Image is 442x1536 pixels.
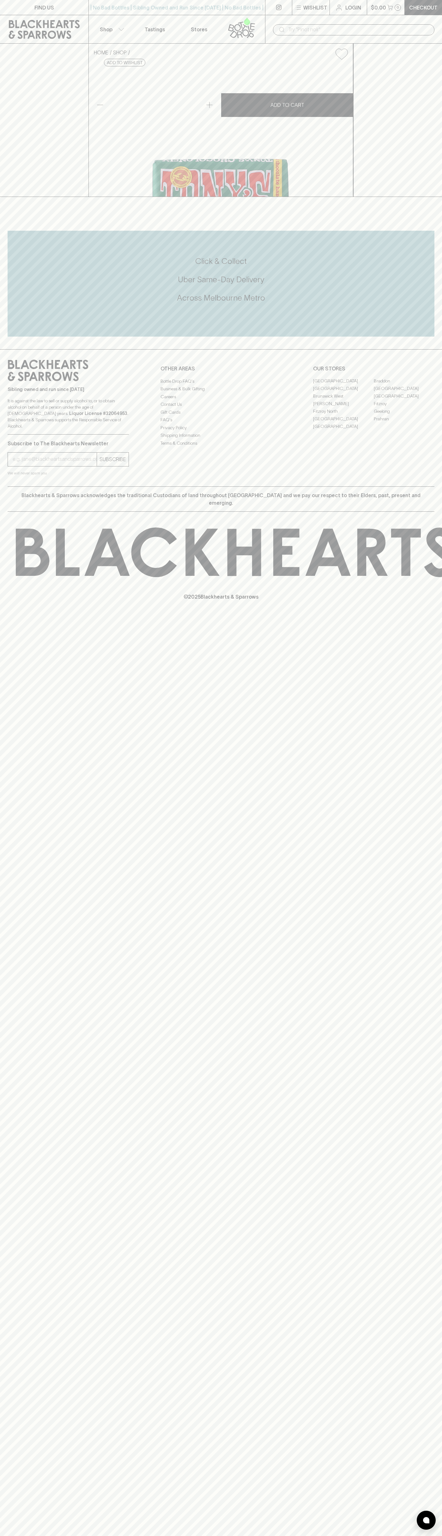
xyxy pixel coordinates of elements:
[13,454,97,464] input: e.g. jane@blackheartsandsparrows.com.au
[397,6,399,9] p: 0
[221,93,353,117] button: ADD TO CART
[313,408,374,415] a: Fitzroy North
[97,453,129,466] button: SUBSCRIBE
[270,101,304,109] p: ADD TO CART
[160,439,282,447] a: Terms & Conditions
[104,59,145,66] button: Add to wishlist
[160,393,282,400] a: Careers
[8,231,434,337] div: Call to action block
[34,4,54,11] p: FIND US
[303,4,327,11] p: Wishlist
[100,26,112,33] p: Shop
[113,50,127,55] a: SHOP
[145,26,165,33] p: Tastings
[333,46,350,62] button: Add to wishlist
[313,415,374,423] a: [GEOGRAPHIC_DATA]
[12,491,430,507] p: Blackhearts & Sparrows acknowledges the traditional Custodians of land throughout [GEOGRAPHIC_DAT...
[374,408,434,415] a: Geelong
[374,400,434,408] a: Fitzroy
[8,293,434,303] h5: Across Melbourne Metro
[69,411,127,416] strong: Liquor License #32064953
[160,385,282,393] a: Business & Bulk Gifting
[160,377,282,385] a: Bottle Drop FAQ's
[313,400,374,408] a: [PERSON_NAME]
[8,386,129,393] p: Sibling owned and run since [DATE]
[374,393,434,400] a: [GEOGRAPHIC_DATA]
[191,26,207,33] p: Stores
[409,4,438,11] p: Checkout
[100,455,126,463] p: SUBSCRIBE
[313,365,434,372] p: OUR STORES
[374,385,434,393] a: [GEOGRAPHIC_DATA]
[133,15,177,43] a: Tastings
[160,416,282,424] a: FAQ's
[313,377,374,385] a: [GEOGRAPHIC_DATA]
[160,408,282,416] a: Gift Cards
[371,4,386,11] p: $0.00
[94,50,108,55] a: HOME
[374,377,434,385] a: Braddon
[313,393,374,400] a: Brunswick West
[8,440,129,447] p: Subscribe to The Blackhearts Newsletter
[345,4,361,11] p: Login
[89,15,133,43] button: Shop
[160,401,282,408] a: Contact Us
[160,365,282,372] p: OTHER AREAS
[374,415,434,423] a: Prahran
[89,65,353,197] img: 80123.png
[177,15,221,43] a: Stores
[160,424,282,431] a: Privacy Policy
[423,1517,429,1523] img: bubble-icon
[8,274,434,285] h5: Uber Same-Day Delivery
[8,398,129,429] p: It is against the law to sell or supply alcohol to, or to obtain alcohol on behalf of a person un...
[313,423,374,430] a: [GEOGRAPHIC_DATA]
[313,385,374,393] a: [GEOGRAPHIC_DATA]
[160,432,282,439] a: Shipping Information
[8,470,129,476] p: We will never spam you
[288,25,429,35] input: Try "Pinot noir"
[8,256,434,266] h5: Click & Collect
